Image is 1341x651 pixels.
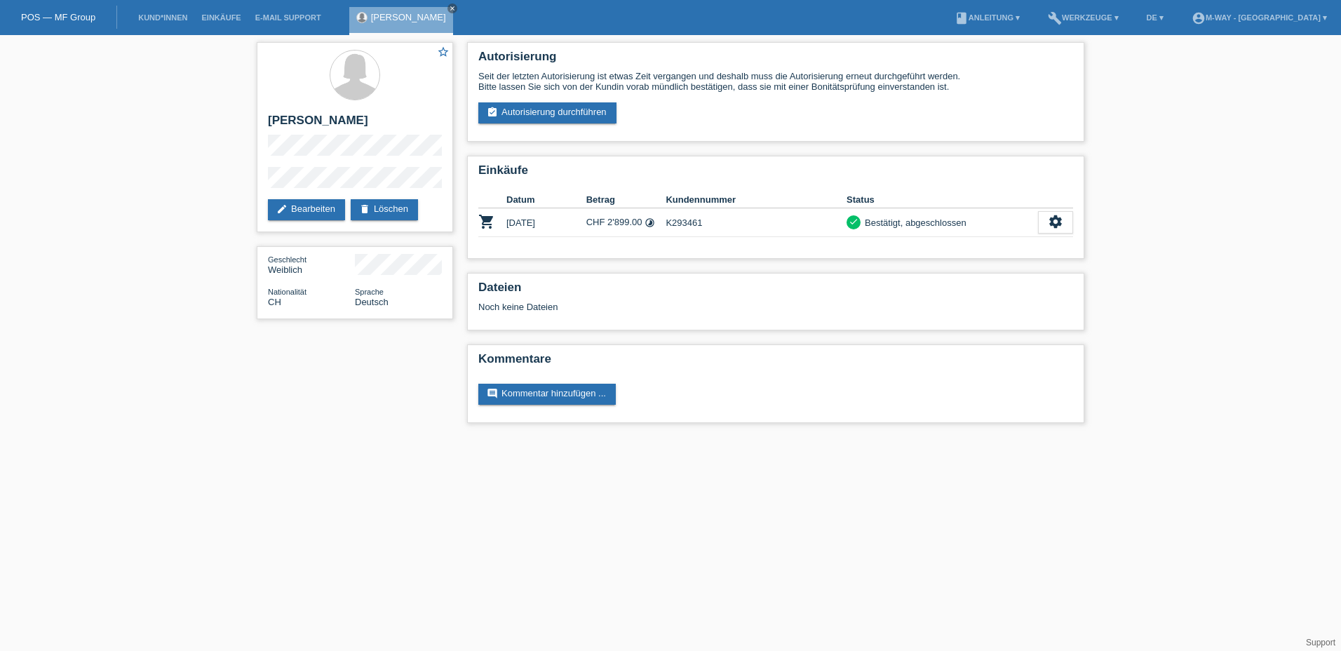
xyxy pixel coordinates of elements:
a: Support [1306,638,1335,647]
h2: [PERSON_NAME] [268,114,442,135]
h2: Dateien [478,281,1073,302]
div: Seit der letzten Autorisierung ist etwas Zeit vergangen und deshalb muss die Autorisierung erneut... [478,71,1073,92]
a: bookAnleitung ▾ [948,13,1027,22]
a: editBearbeiten [268,199,345,220]
a: buildWerkzeuge ▾ [1041,13,1126,22]
td: CHF 2'899.00 [586,208,666,237]
a: Einkäufe [194,13,248,22]
th: Datum [506,192,586,208]
i: 24 Raten [645,217,655,228]
i: comment [487,388,498,399]
h2: Autorisierung [478,50,1073,71]
th: Kundennummer [666,192,847,208]
div: Noch keine Dateien [478,302,907,312]
a: DE ▾ [1140,13,1171,22]
span: Schweiz [268,297,281,307]
th: Status [847,192,1038,208]
i: assignment_turned_in [487,107,498,118]
td: K293461 [666,208,847,237]
i: build [1048,11,1062,25]
i: POSP00025580 [478,213,495,230]
span: Sprache [355,288,384,296]
a: assignment_turned_inAutorisierung durchführen [478,102,616,123]
i: settings [1048,214,1063,229]
i: account_circle [1192,11,1206,25]
a: POS — MF Group [21,12,95,22]
h2: Einkäufe [478,163,1073,184]
a: close [447,4,457,13]
th: Betrag [586,192,666,208]
i: close [449,5,456,12]
i: book [955,11,969,25]
div: Bestätigt, abgeschlossen [861,215,966,230]
div: Weiblich [268,254,355,275]
i: delete [359,203,370,215]
span: Deutsch [355,297,389,307]
td: [DATE] [506,208,586,237]
a: star_border [437,46,450,60]
h2: Kommentare [478,352,1073,373]
a: account_circlem-way - [GEOGRAPHIC_DATA] ▾ [1185,13,1334,22]
i: check [849,217,858,227]
i: edit [276,203,288,215]
a: commentKommentar hinzufügen ... [478,384,616,405]
a: Kund*innen [131,13,194,22]
span: Geschlecht [268,255,306,264]
a: E-Mail Support [248,13,328,22]
span: Nationalität [268,288,306,296]
a: [PERSON_NAME] [371,12,446,22]
i: star_border [437,46,450,58]
a: deleteLöschen [351,199,418,220]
